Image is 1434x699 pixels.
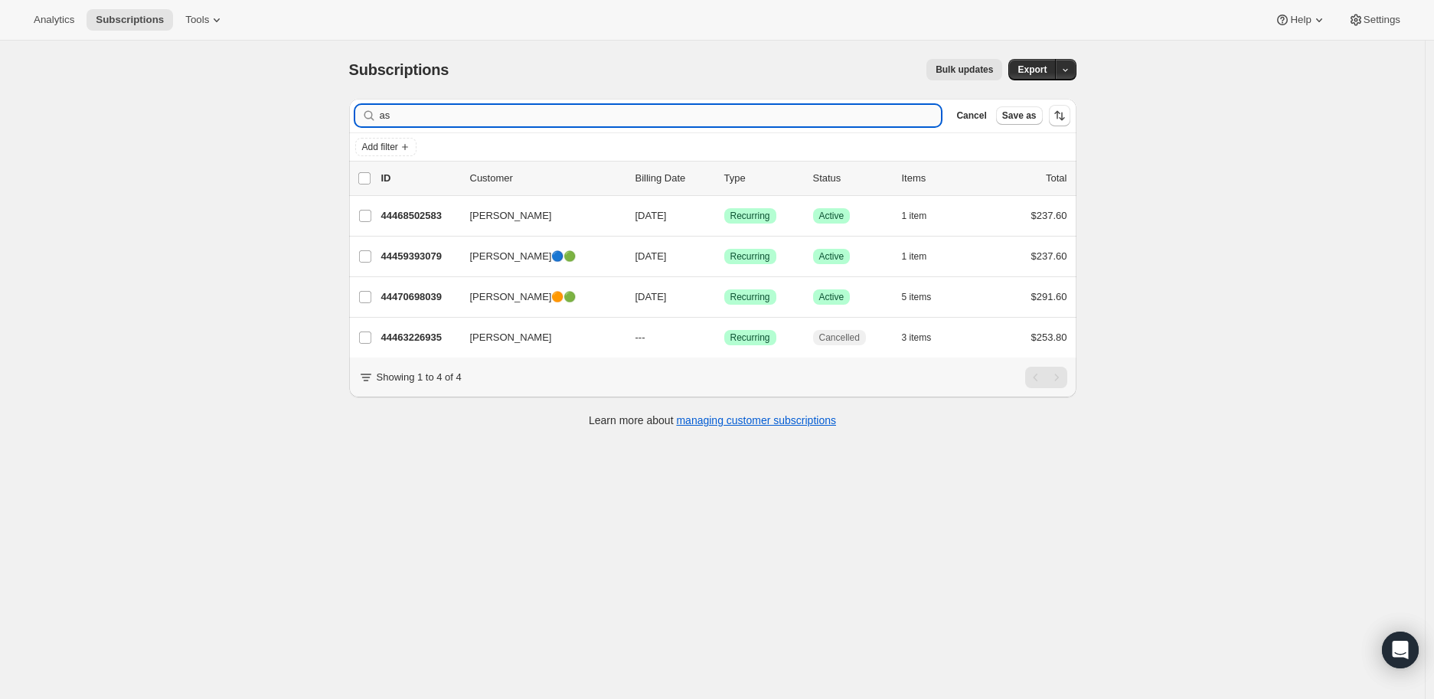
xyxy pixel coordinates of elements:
nav: Pagination [1025,367,1067,388]
button: Help [1266,9,1335,31]
span: Recurring [730,210,770,222]
button: 1 item [902,246,944,267]
span: 1 item [902,210,927,222]
p: Showing 1 to 4 of 4 [377,370,462,385]
p: 44468502583 [381,208,458,224]
span: Settings [1364,14,1400,26]
button: Bulk updates [926,59,1002,80]
button: [PERSON_NAME] [461,325,614,350]
span: Save as [1002,109,1037,122]
span: 3 items [902,332,932,344]
p: Total [1046,171,1067,186]
span: [DATE] [635,210,667,221]
p: 44459393079 [381,249,458,264]
p: Status [813,171,890,186]
span: Bulk updates [936,64,993,76]
span: [PERSON_NAME]🟠🟢 [470,289,577,305]
p: Learn more about [589,413,836,428]
button: Settings [1339,9,1410,31]
button: 1 item [902,205,944,227]
span: $237.60 [1031,210,1067,221]
span: 5 items [902,291,932,303]
span: $253.80 [1031,332,1067,343]
span: Subscriptions [349,61,449,78]
span: --- [635,332,645,343]
span: Cancelled [819,332,860,344]
span: Help [1290,14,1311,26]
span: [DATE] [635,250,667,262]
span: [PERSON_NAME] [470,330,552,345]
p: 44463226935 [381,330,458,345]
span: Active [819,210,844,222]
div: 44463226935[PERSON_NAME]---SuccessRecurringCancelled3 items$253.80 [381,327,1067,348]
button: [PERSON_NAME]🟠🟢 [461,285,614,309]
button: Tools [176,9,234,31]
div: 44470698039[PERSON_NAME]🟠🟢[DATE]SuccessRecurringSuccessActive5 items$291.60 [381,286,1067,308]
div: Items [902,171,978,186]
span: $291.60 [1031,291,1067,302]
p: ID [381,171,458,186]
div: 44459393079[PERSON_NAME]🔵🟢[DATE]SuccessRecurringSuccessActive1 item$237.60 [381,246,1067,267]
span: [PERSON_NAME]🔵🟢 [470,249,577,264]
button: 3 items [902,327,949,348]
a: managing customer subscriptions [676,414,836,426]
span: 1 item [902,250,927,263]
button: Analytics [24,9,83,31]
div: 44468502583[PERSON_NAME][DATE]SuccessRecurringSuccessActive1 item$237.60 [381,205,1067,227]
span: Recurring [730,332,770,344]
span: [DATE] [635,291,667,302]
button: [PERSON_NAME] [461,204,614,228]
span: Cancel [956,109,986,122]
button: Sort the results [1049,105,1070,126]
button: 5 items [902,286,949,308]
span: [PERSON_NAME] [470,208,552,224]
span: Active [819,250,844,263]
span: Subscriptions [96,14,164,26]
div: Open Intercom Messenger [1382,632,1419,668]
div: IDCustomerBilling DateTypeStatusItemsTotal [381,171,1067,186]
p: 44470698039 [381,289,458,305]
button: Export [1008,59,1056,80]
span: Export [1018,64,1047,76]
span: Tools [185,14,209,26]
button: Cancel [950,106,992,125]
span: Recurring [730,250,770,263]
span: Active [819,291,844,303]
span: Add filter [362,141,398,153]
span: Analytics [34,14,74,26]
span: $237.60 [1031,250,1067,262]
button: [PERSON_NAME]🔵🟢 [461,244,614,269]
span: Recurring [730,291,770,303]
p: Customer [470,171,623,186]
p: Billing Date [635,171,712,186]
button: Subscriptions [87,9,173,31]
button: Add filter [355,138,416,156]
div: Type [724,171,801,186]
input: Filter subscribers [380,105,942,126]
button: Save as [996,106,1043,125]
